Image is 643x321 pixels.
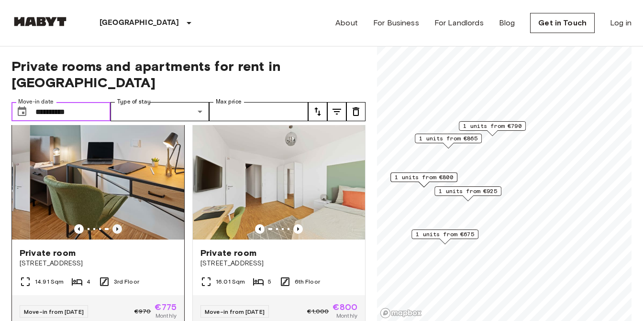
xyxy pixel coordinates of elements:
[434,17,484,29] a: For Landlords
[416,230,474,239] span: 1 units from €675
[336,311,357,320] span: Monthly
[346,102,366,121] button: tune
[87,277,90,286] span: 4
[11,58,366,91] span: Private rooms and apartments for rent in [GEOGRAPHIC_DATA]
[255,224,265,234] button: Previous image
[193,125,365,240] img: Marketing picture of unit DE-02-021-001-04HF
[610,17,632,29] a: Log in
[419,134,477,143] span: 1 units from €865
[134,307,151,316] span: €970
[74,224,84,234] button: Previous image
[434,186,501,201] div: Map marker
[333,303,357,311] span: €800
[200,247,256,259] span: Private room
[155,303,177,311] span: €775
[307,307,329,316] span: €1,000
[20,259,177,268] span: [STREET_ADDRESS]
[411,229,478,244] div: Map marker
[216,98,242,106] label: Max price
[415,134,482,149] div: Map marker
[293,224,303,234] button: Previous image
[216,277,245,286] span: 16.01 Sqm
[18,98,54,106] label: Move-in date
[12,102,32,121] button: Choose date, selected date is 27 Sep 2025
[11,17,69,26] img: Habyt
[530,13,595,33] a: Get in Touch
[112,224,122,234] button: Previous image
[380,308,422,319] a: Mapbox logo
[335,17,358,29] a: About
[308,102,327,121] button: tune
[390,172,457,187] div: Map marker
[459,121,526,136] div: Map marker
[295,277,320,286] span: 6th Floor
[463,122,521,130] span: 1 units from €790
[499,17,515,29] a: Blog
[30,125,202,240] img: Marketing picture of unit DE-02-019-002-04HF
[327,102,346,121] button: tune
[20,247,76,259] span: Private room
[24,308,84,315] span: Move-in from [DATE]
[114,277,139,286] span: 3rd Floor
[35,277,64,286] span: 14.91 Sqm
[117,98,151,106] label: Type of stay
[439,187,497,195] span: 1 units from €925
[373,17,419,29] a: For Business
[155,311,177,320] span: Monthly
[205,308,265,315] span: Move-in from [DATE]
[268,277,271,286] span: 5
[395,173,453,182] span: 1 units from €800
[200,259,357,268] span: [STREET_ADDRESS]
[100,17,179,29] p: [GEOGRAPHIC_DATA]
